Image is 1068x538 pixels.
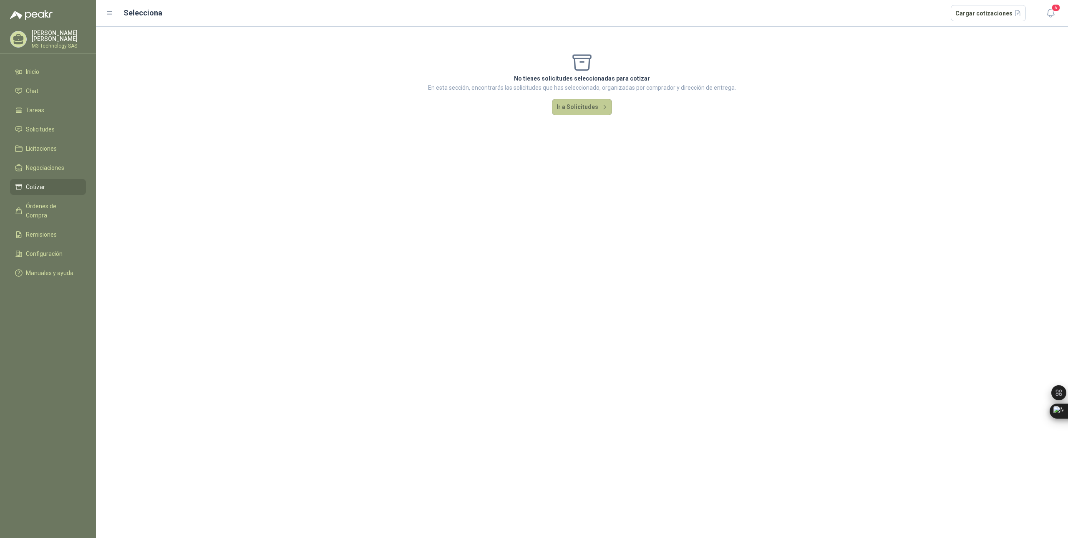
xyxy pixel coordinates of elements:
a: Inicio [10,64,86,80]
a: Configuración [10,246,86,262]
a: Chat [10,83,86,99]
span: 5 [1051,4,1060,12]
h2: Selecciona [123,7,162,19]
span: Licitaciones [26,144,57,153]
span: Manuales y ayuda [26,268,73,278]
a: Tareas [10,102,86,118]
a: Cotizar [10,179,86,195]
span: Solicitudes [26,125,55,134]
span: Tareas [26,106,44,115]
span: Remisiones [26,230,57,239]
button: Ir a Solicitudes [552,99,612,116]
p: [PERSON_NAME] [PERSON_NAME] [32,30,86,42]
img: Logo peakr [10,10,53,20]
a: Negociaciones [10,160,86,176]
span: Chat [26,86,38,96]
p: No tienes solicitudes seleccionadas para cotizar [428,74,736,83]
span: Órdenes de Compra [26,202,78,220]
span: Cotizar [26,182,45,192]
a: Remisiones [10,227,86,242]
span: Inicio [26,67,39,76]
a: Órdenes de Compra [10,198,86,223]
p: En esta sección, encontrarás las solicitudes que has seleccionado, organizadas por comprador y di... [428,83,736,92]
a: Manuales y ayuda [10,265,86,281]
span: Negociaciones [26,163,64,172]
button: 5 [1043,6,1058,21]
span: Configuración [26,249,63,258]
a: Licitaciones [10,141,86,157]
button: Cargar cotizaciones [951,5,1026,22]
p: M3 Technology SAS [32,43,86,48]
a: Solicitudes [10,121,86,137]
